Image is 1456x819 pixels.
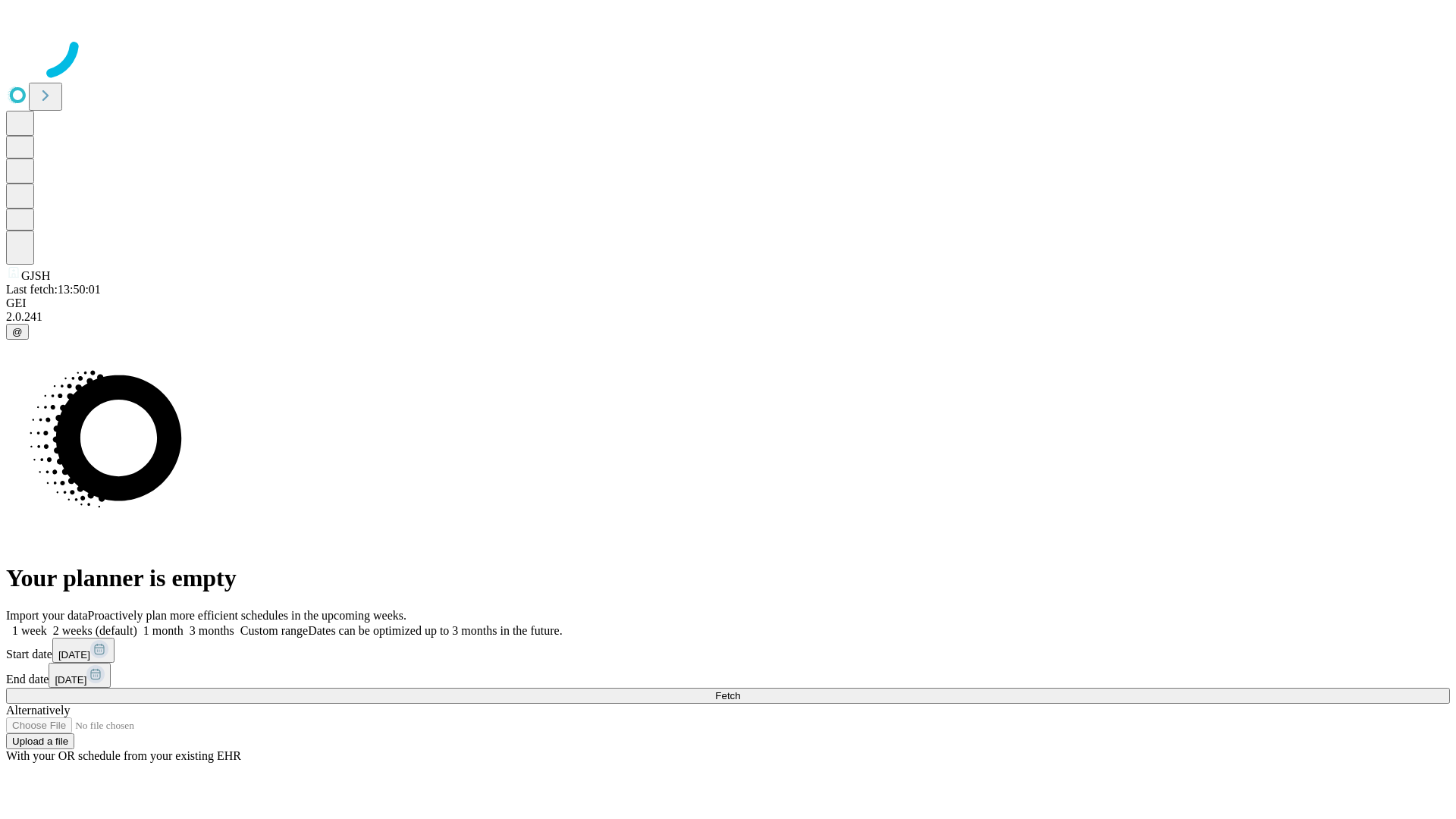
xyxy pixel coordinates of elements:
[6,297,1450,310] div: GEI
[6,663,1450,688] div: End date
[88,609,406,622] span: Proactively plan more efficient schedules in the upcoming weeks.
[12,326,23,337] span: @
[715,690,740,701] span: Fetch
[6,283,101,296] span: Last fetch: 13:50:01
[6,310,1450,324] div: 2.0.241
[6,609,88,622] span: Import your data
[6,733,74,749] button: Upload a file
[6,688,1450,704] button: Fetch
[12,624,47,637] span: 1 week
[308,624,562,637] span: Dates can be optimized up to 3 months in the future.
[52,638,115,663] button: [DATE]
[6,638,1450,663] div: Start date
[21,269,50,282] span: GJSH
[143,624,184,637] span: 1 month
[55,674,86,686] span: [DATE]
[240,624,308,637] span: Custom range
[49,663,111,688] button: [DATE]
[53,624,137,637] span: 2 weeks (default)
[6,704,70,717] span: Alternatively
[58,649,90,661] span: [DATE]
[190,624,234,637] span: 3 months
[6,564,1450,592] h1: Your planner is empty
[6,324,29,340] button: @
[6,749,241,762] span: With your OR schedule from your existing EHR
